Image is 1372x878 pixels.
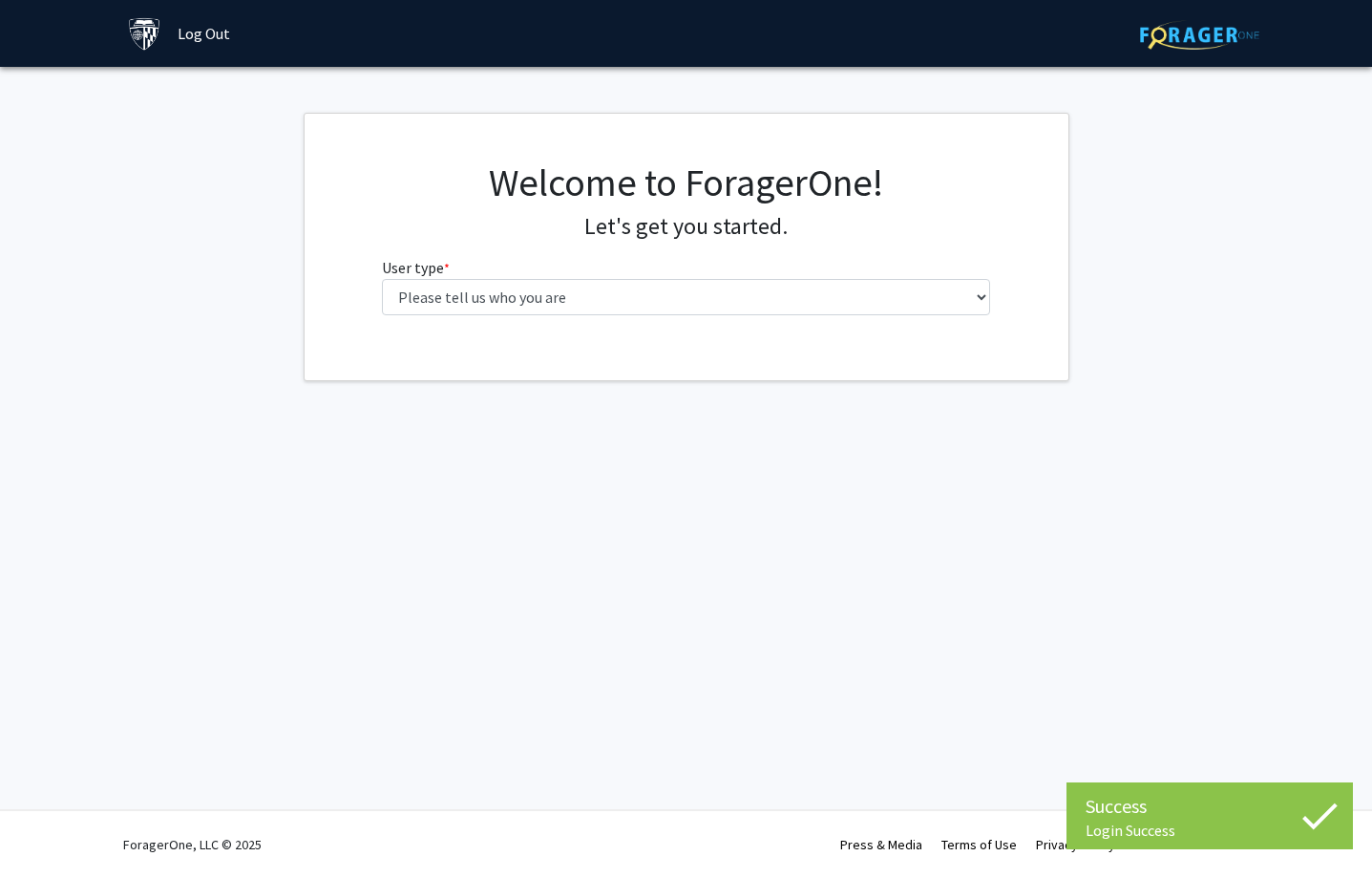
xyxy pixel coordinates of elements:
img: ForagerOne Logo [1140,20,1259,50]
h4: Let's get you started. [382,213,990,241]
div: Success [1086,792,1334,821]
div: ForagerOne, LLC © 2025 [123,811,262,878]
img: Johns Hopkins University Logo [128,17,161,51]
label: User type [382,256,450,279]
iframe: Chat [14,792,81,864]
a: Privacy Policy [1036,836,1115,853]
a: Press & Media [840,836,922,853]
div: Login Success [1086,821,1334,840]
a: Terms of Use [941,836,1017,853]
h1: Welcome to ForagerOne! [382,160,990,205]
